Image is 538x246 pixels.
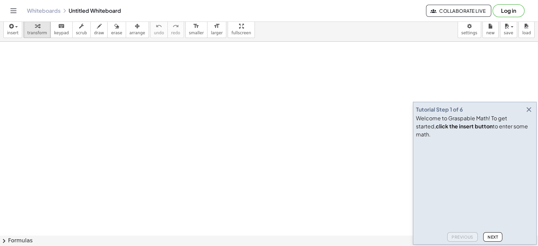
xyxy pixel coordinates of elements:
[8,5,19,16] button: Toggle navigation
[193,22,199,30] i: format_size
[171,31,180,35] span: redo
[50,20,73,38] button: keyboardkeypad
[416,106,463,114] div: Tutorial Step 1 of 6
[426,5,491,17] button: Collaborate Live
[90,20,108,38] button: draw
[72,20,91,38] button: scrub
[94,31,104,35] span: draw
[458,20,481,38] button: settings
[172,22,179,30] i: redo
[493,4,525,17] button: Log in
[504,31,513,35] span: save
[486,31,495,35] span: new
[167,20,184,38] button: redoredo
[7,31,18,35] span: insert
[189,31,204,35] span: smaller
[432,8,486,14] span: Collaborate Live
[54,31,69,35] span: keypad
[156,22,162,30] i: undo
[150,20,168,38] button: undoundo
[76,31,87,35] span: scrub
[500,20,517,38] button: save
[436,123,493,130] b: click the insert button
[58,22,65,30] i: keyboard
[231,31,251,35] span: fullscreen
[24,20,51,38] button: transform
[126,20,149,38] button: arrange
[207,20,226,38] button: format_sizelarger
[3,20,22,38] button: insert
[211,31,223,35] span: larger
[518,20,535,38] button: load
[185,20,207,38] button: format_sizesmaller
[111,31,122,35] span: erase
[416,114,534,138] div: Welcome to Graspable Math! To get started, to enter some math.
[483,20,499,38] button: new
[27,31,47,35] span: transform
[107,20,126,38] button: erase
[522,31,531,35] span: load
[483,232,502,242] button: Next
[27,7,61,14] a: Whiteboards
[461,31,477,35] span: settings
[154,31,164,35] span: undo
[488,235,498,240] span: Next
[214,22,220,30] i: format_size
[228,20,255,38] button: fullscreen
[129,31,145,35] span: arrange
